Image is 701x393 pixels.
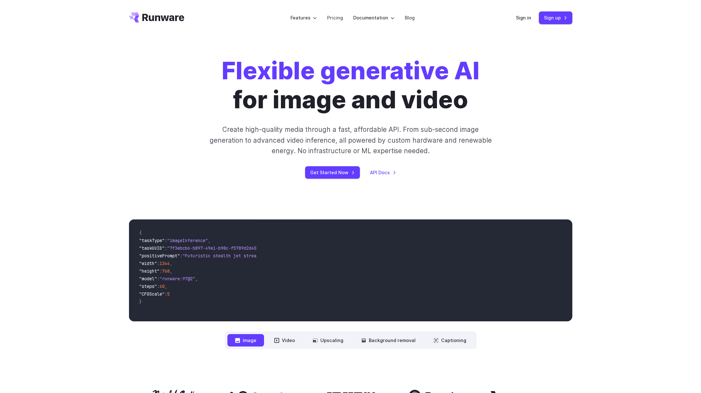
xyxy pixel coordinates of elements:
span: 40 [160,283,165,289]
span: , [195,276,198,282]
button: Image [227,334,264,347]
a: Blog [405,14,415,21]
label: Documentation [353,14,395,21]
span: "7f3ebcb6-b897-49e1-b98c-f5789d2d40d7" [167,245,264,251]
h1: for image and video [222,56,480,114]
p: Create high-quality media through a fast, affordable API. From sub-second image generation to adv... [209,124,492,156]
span: , [170,261,172,266]
span: "height" [139,268,160,274]
span: : [180,253,182,259]
span: "positivePrompt" [139,253,180,259]
span: } [139,299,142,304]
span: , [208,238,211,243]
button: Background removal [354,334,423,347]
span: : [157,261,160,266]
span: "CFGScale" [139,291,165,297]
span: "steps" [139,283,157,289]
a: Go to / [129,12,184,23]
span: "model" [139,276,157,282]
span: 768 [162,268,170,274]
span: : [165,245,167,251]
a: Pricing [327,14,343,21]
span: "Futuristic stealth jet streaking through a neon-lit cityscape with glowing purple exhaust" [182,253,414,259]
a: API Docs [370,169,396,176]
span: , [165,283,167,289]
span: : [160,268,162,274]
span: "imageInference" [167,238,208,243]
span: : [157,276,160,282]
span: : [165,238,167,243]
a: Sign in [516,14,531,21]
label: Features [290,14,317,21]
button: Captioning [426,334,474,347]
button: Upscaling [305,334,351,347]
span: { [139,230,142,236]
span: , [170,268,172,274]
button: Video [267,334,303,347]
span: "runware:97@2" [160,276,195,282]
span: : [165,291,167,297]
span: 1344 [160,261,170,266]
span: "taskType" [139,238,165,243]
span: 5 [167,291,170,297]
a: Sign up [539,11,572,24]
a: Get Started Now [305,166,360,179]
span: "taskUUID" [139,245,165,251]
span: : [157,283,160,289]
strong: Flexible generative AI [222,56,480,85]
span: "width" [139,261,157,266]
